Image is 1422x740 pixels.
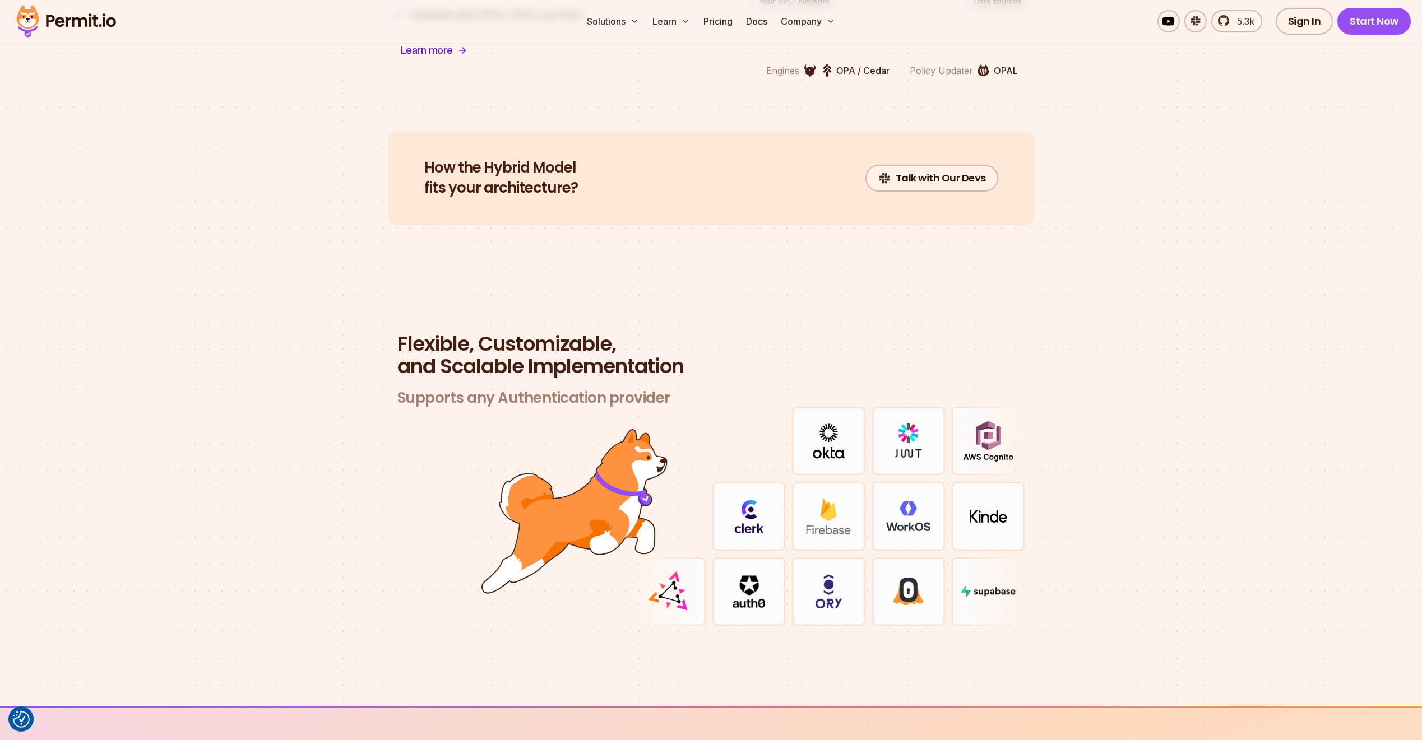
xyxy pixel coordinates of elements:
a: Sign In [1276,8,1333,35]
span: Learn more [401,43,453,58]
button: Solutions [582,10,643,32]
a: Docs [742,10,772,32]
span: 5.3k [1230,15,1254,28]
button: Learn [648,10,694,32]
a: Learn more [388,37,480,64]
h2: fits your architecture? [424,158,578,198]
span: How the Hybrid Model [424,158,578,178]
a: 5.3k [1211,10,1262,32]
h3: Supports any Authentication provider [397,389,1025,407]
a: Pricing [699,10,737,32]
button: Company [776,10,840,32]
button: Consent Preferences [13,711,30,728]
img: Permit logo [11,2,121,40]
p: Policy Updater [910,64,973,77]
h2: and Scalable Implementation [397,333,1025,378]
a: Talk with Our Devs [865,165,998,192]
span: Flexible, Customizable, [397,333,1025,355]
p: OPA / Cedar [836,64,890,77]
p: Engines [766,64,799,77]
img: Revisit consent button [13,711,30,728]
p: OPAL [994,64,1018,77]
a: Start Now [1337,8,1411,35]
